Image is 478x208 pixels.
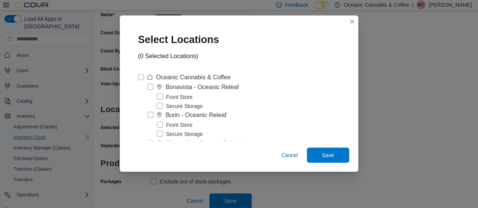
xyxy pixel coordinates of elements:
[307,148,349,163] button: Save
[157,129,203,139] label: Secure Storage
[348,17,357,26] button: Closes this modal window
[278,148,301,163] button: Cancel
[157,102,203,111] label: Secure Storage
[157,92,192,102] label: Front Store
[156,73,230,82] div: Oceanic Cannabis & Coffee
[281,151,298,159] span: Cancel
[166,139,240,148] div: Clarenville - Oceanic Releaf
[166,111,226,120] div: Burin - Oceanic Releaf
[129,25,234,52] div: Select Locations
[166,83,239,92] div: Bonavista - Oceanic Releaf
[157,120,192,129] label: Front Store
[322,151,334,159] span: Save
[138,52,198,61] div: (0 Selected Locations)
